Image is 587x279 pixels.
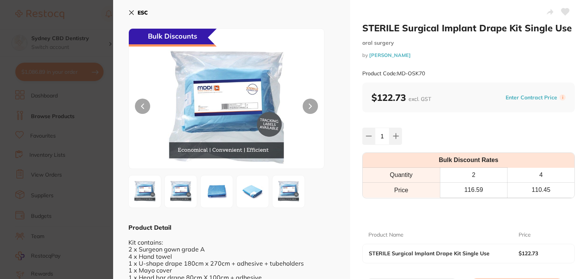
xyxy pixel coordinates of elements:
[362,52,575,58] small: by
[508,168,574,183] th: 4
[362,40,575,46] small: oral surgery
[363,183,440,198] td: Price
[203,178,230,205] img: XzMuanBn
[363,153,574,168] th: Bulk Discount Rates
[362,22,575,34] h2: STERILE Surgical Implant Drape Kit Single Use
[138,9,148,16] b: ESC
[559,94,566,101] label: i
[369,250,503,256] b: STERILE Surgical Implant Drape Kit Single Use
[440,168,508,183] th: 2
[503,94,559,101] button: Enter Contract Price
[168,48,285,169] img: LmpwZw
[239,178,266,205] img: XzQuanBn
[369,52,411,58] a: [PERSON_NAME]
[275,178,302,205] img: XzUuanBn
[519,250,563,256] b: $122.73
[128,6,148,19] button: ESC
[519,231,531,239] p: Price
[440,183,508,198] th: 116.59
[131,178,159,205] img: LmpwZw
[129,29,217,47] div: Bulk Discounts
[508,183,574,198] th: 110.45
[409,96,431,102] span: excl. GST
[363,168,440,183] th: Quantity
[167,178,195,205] img: XzIuanBn
[362,70,425,77] small: Product Code: MD-OSK70
[368,231,404,239] p: Product Name
[128,224,171,231] b: Product Detail
[371,92,431,103] b: $122.73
